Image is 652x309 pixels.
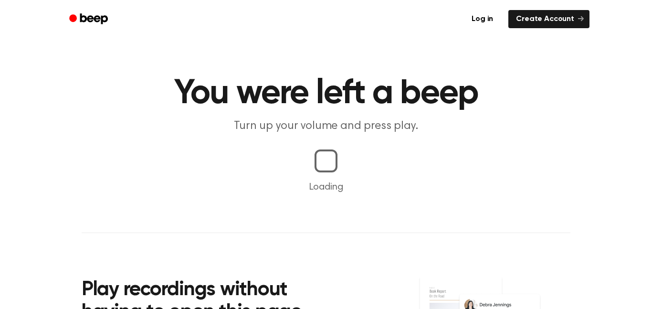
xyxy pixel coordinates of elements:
a: Log in [462,8,503,30]
p: Loading [11,180,641,194]
h1: You were left a beep [82,76,570,111]
a: Beep [63,10,116,29]
p: Turn up your volume and press play. [143,118,509,134]
a: Create Account [508,10,589,28]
